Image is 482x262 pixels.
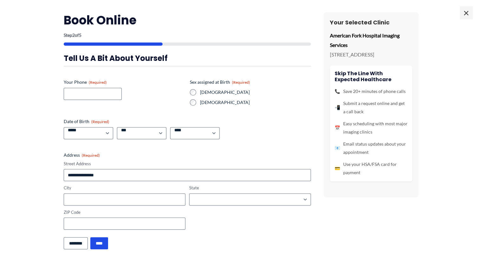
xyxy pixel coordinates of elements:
[460,6,472,19] span: ×
[335,103,340,112] span: 📲
[335,99,408,116] li: Submit a request online and get a call back
[330,50,412,59] p: [STREET_ADDRESS]
[335,120,408,136] li: Easy scheduling with most major imaging clinics
[200,89,311,95] label: [DEMOGRAPHIC_DATA]
[64,152,100,158] legend: Address
[64,209,185,215] label: ZIP Code
[64,12,311,28] h2: Book Online
[335,144,340,152] span: 📧
[335,140,408,156] li: Email status updates about your appointment
[335,70,408,82] h4: Skip the line with Expected Healthcare
[335,87,408,95] li: Save 20+ minutes of phone calls
[335,164,340,173] span: 💳
[335,87,340,95] span: 📞
[72,32,75,38] span: 2
[64,118,109,125] legend: Date of Birth
[64,185,185,191] label: City
[91,119,109,124] span: (Required)
[82,153,100,158] span: (Required)
[232,80,250,85] span: (Required)
[64,53,311,63] h3: Tell us a bit about yourself
[335,124,340,132] span: 📅
[330,19,412,26] h3: Your Selected Clinic
[64,33,311,37] p: Step of
[89,80,107,85] span: (Required)
[330,31,412,49] p: American Fork Hospital Imaging Services
[189,185,311,191] label: State
[335,160,408,177] li: Use your HSA/FSA card for payment
[64,79,185,85] label: Your Phone
[200,99,311,106] label: [DEMOGRAPHIC_DATA]
[79,32,81,38] span: 5
[64,161,311,167] label: Street Address
[190,79,250,85] legend: Sex assigned at Birth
